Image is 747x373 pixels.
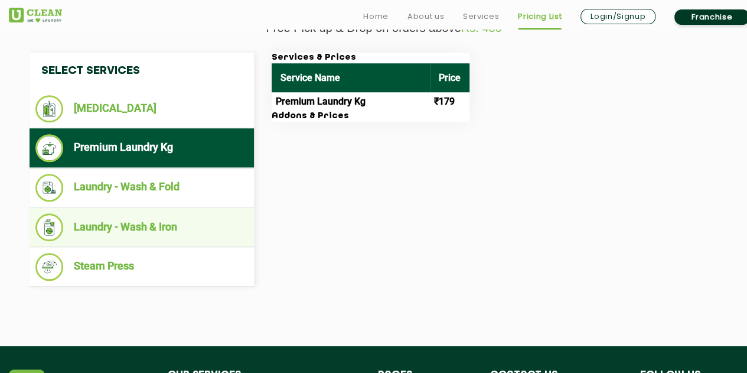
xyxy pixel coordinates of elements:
[272,53,469,63] h3: Services & Prices
[35,213,248,241] li: Laundry - Wash & Iron
[272,92,430,111] td: Premium Laundry Kg
[35,253,63,281] img: Steam Press
[407,9,444,24] a: About us
[35,95,248,122] li: [MEDICAL_DATA]
[9,8,62,22] img: UClean Laundry and Dry Cleaning
[430,92,469,111] td: ₹179
[363,9,389,24] a: Home
[35,253,248,281] li: Steam Press
[35,213,63,241] img: Laundry - Wash & Iron
[580,9,655,24] a: Login/Signup
[272,63,430,92] th: Service Name
[272,111,469,122] h3: Addons & Prices
[518,9,562,24] a: Pricing List
[35,134,248,162] li: Premium Laundry Kg
[463,9,499,24] a: Services
[35,174,63,202] img: Laundry - Wash & Fold
[35,134,63,162] img: Premium Laundry Kg
[30,53,254,89] h4: Select Services
[35,95,63,122] img: Dry Cleaning
[35,174,248,202] li: Laundry - Wash & Fold
[430,63,469,92] th: Price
